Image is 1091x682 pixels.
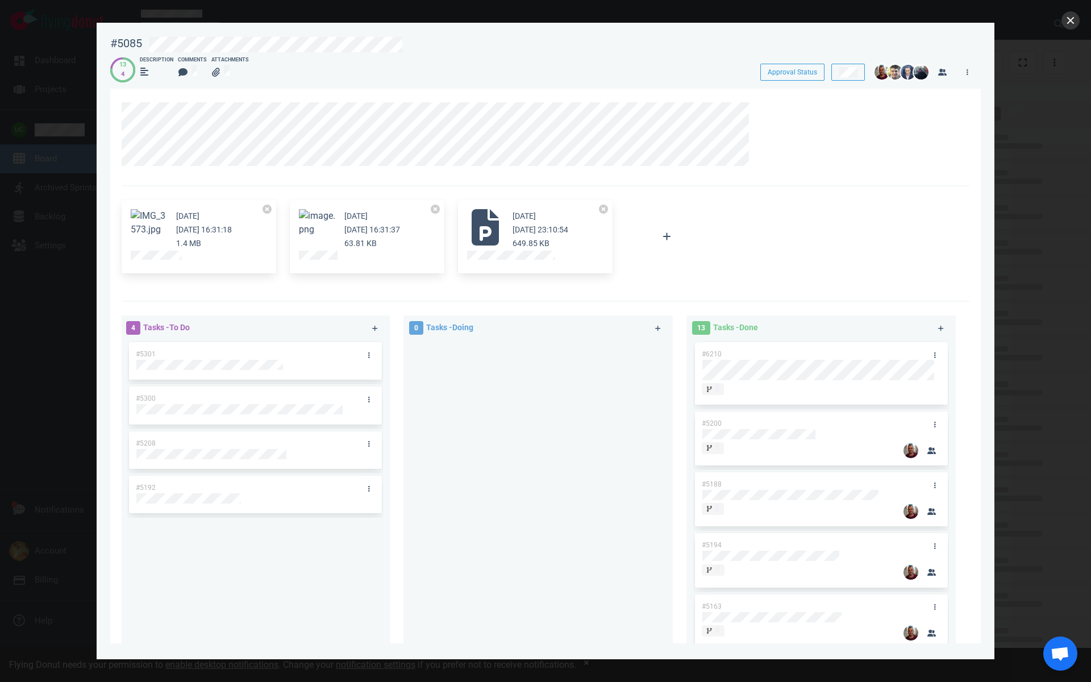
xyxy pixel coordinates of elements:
[344,225,400,234] small: [DATE] 16:31:37
[119,70,126,80] div: 4
[131,209,167,236] button: Zoom image
[702,419,722,427] span: #5200
[143,323,190,332] span: Tasks - To Do
[176,211,199,221] small: [DATE]
[903,443,918,458] img: 26
[119,60,126,70] div: 13
[299,209,335,236] button: Zoom image
[426,323,473,332] span: Tasks - Doing
[903,626,918,641] img: 26
[914,65,928,80] img: 26
[702,602,722,610] span: #5163
[702,480,722,488] span: #5188
[409,321,423,335] span: 0
[903,504,918,519] img: 26
[126,321,140,335] span: 4
[1061,11,1080,30] button: close
[140,56,173,64] div: Description
[136,439,156,447] span: #5208
[702,350,722,358] span: #6210
[344,239,377,248] small: 63.81 KB
[178,56,207,64] div: Comments
[176,225,232,234] small: [DATE] 16:31:18
[875,65,889,80] img: 26
[702,541,722,549] span: #5194
[136,394,156,402] span: #5300
[136,350,156,358] span: #5301
[513,225,568,234] small: [DATE] 23:10:54
[110,36,142,51] div: #5085
[713,323,758,332] span: Tasks - Done
[513,239,549,248] small: 649.85 KB
[211,56,249,64] div: Attachments
[760,64,825,81] button: Approval Status
[344,211,368,221] small: [DATE]
[888,65,902,80] img: 26
[176,239,201,248] small: 1.4 MB
[513,211,536,221] small: [DATE]
[136,484,156,492] span: #5192
[903,565,918,580] img: 26
[692,321,710,335] span: 13
[901,65,915,80] img: 26
[1043,637,1077,671] a: Ανοιχτή συνομιλία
